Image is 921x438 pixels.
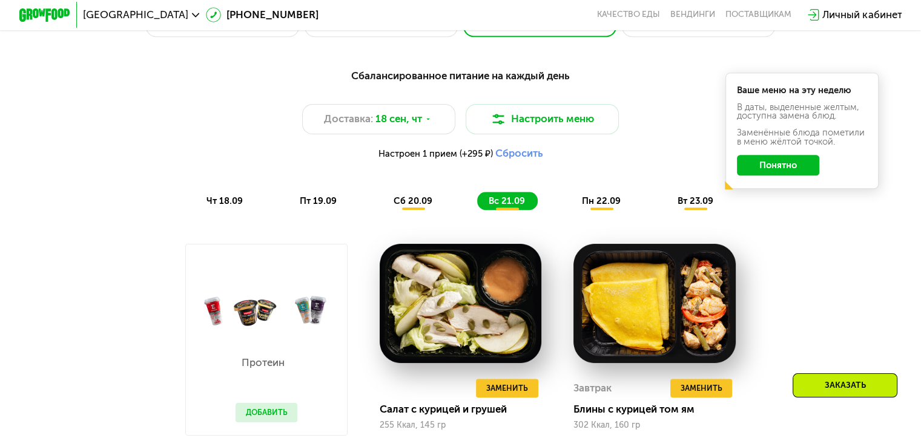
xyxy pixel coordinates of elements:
[236,403,298,422] button: Добавить
[394,195,432,206] span: сб 20.09
[582,195,621,206] span: пн 22.09
[380,420,542,430] div: 255 Ккал, 145 гр
[573,420,736,430] div: 302 Ккал, 160 гр
[680,382,722,394] span: Заменить
[380,403,552,416] div: Салат с курицей и грушей
[737,86,868,95] div: Ваше меню на эту неделю
[670,10,715,20] a: Вендинги
[206,195,243,206] span: чт 18.09
[573,403,745,416] div: Блины с курицей том ям
[476,379,538,398] button: Заменить
[324,111,373,126] span: Доставка:
[737,103,868,121] div: В даты, выделенные желтым, доступна замена блюд.
[236,358,292,368] p: Протеин
[378,149,492,159] span: Настроен 1 прием (+295 ₽)
[466,104,619,135] button: Настроить меню
[206,7,319,22] a: [PHONE_NUMBER]
[300,195,337,206] span: пт 19.09
[670,379,733,398] button: Заменить
[678,195,713,206] span: вт 23.09
[486,382,528,394] span: Заменить
[375,111,422,126] span: 18 сен, чт
[822,7,902,22] div: Личный кабинет
[83,10,188,20] span: [GEOGRAPHIC_DATA]
[737,155,819,175] button: Понятно
[737,128,868,146] div: Заменённые блюда пометили в меню жёлтой точкой.
[597,10,660,20] a: Качество еды
[82,68,839,83] div: Сбалансированное питание на каждый день
[495,147,543,160] button: Сбросить
[725,10,791,20] div: поставщикам
[793,373,897,397] div: Заказать
[489,195,525,206] span: вс 21.09
[573,379,612,398] div: Завтрак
